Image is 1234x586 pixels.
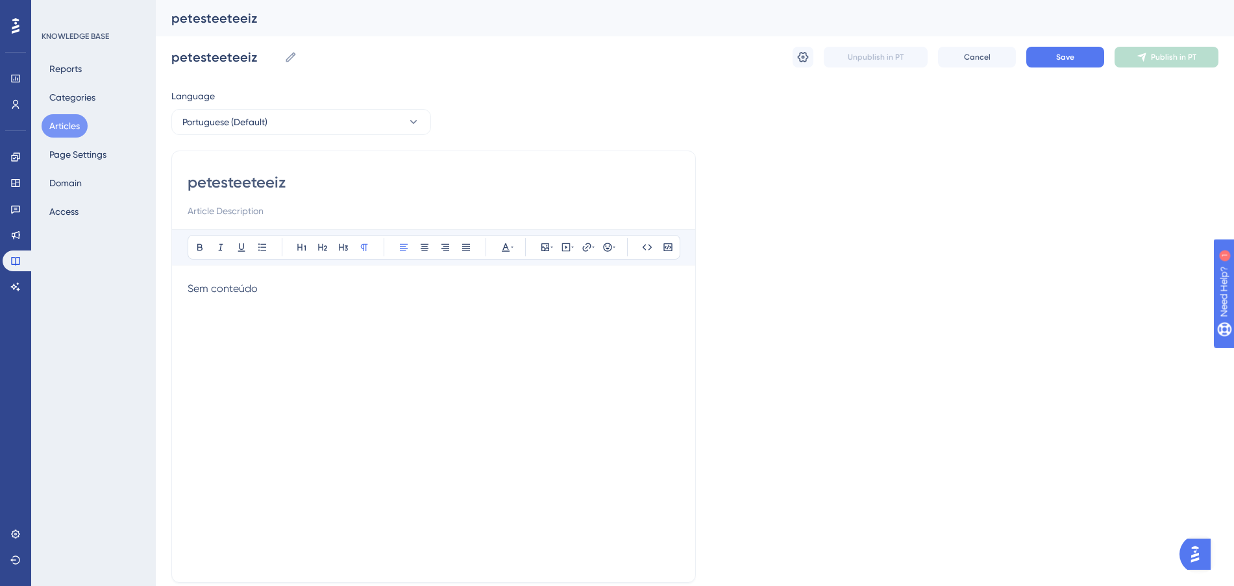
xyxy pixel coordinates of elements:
[1179,535,1218,574] iframe: UserGuiding AI Assistant Launcher
[171,9,1186,27] div: petesteeteeiz
[938,47,1016,67] button: Cancel
[1115,47,1218,67] button: Publish in PT
[42,143,114,166] button: Page Settings
[182,114,267,130] span: Portuguese (Default)
[848,52,904,62] span: Unpublish in PT
[188,203,680,219] input: Article Description
[188,172,680,193] input: Article Title
[964,52,991,62] span: Cancel
[42,114,88,138] button: Articles
[42,86,103,109] button: Categories
[42,200,86,223] button: Access
[1026,47,1104,67] button: Save
[171,48,279,66] input: Article Name
[1056,52,1074,62] span: Save
[42,171,90,195] button: Domain
[1151,52,1196,62] span: Publish in PT
[171,109,431,135] button: Portuguese (Default)
[42,31,109,42] div: KNOWLEDGE BASE
[824,47,928,67] button: Unpublish in PT
[188,282,258,295] span: Sem conteúdo
[90,6,94,17] div: 1
[171,88,215,104] span: Language
[42,57,90,80] button: Reports
[31,3,81,19] span: Need Help?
